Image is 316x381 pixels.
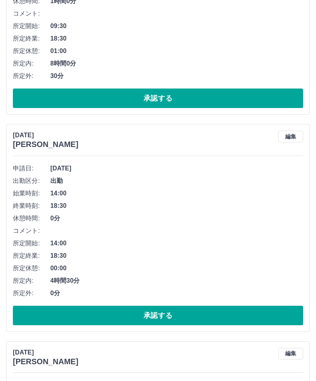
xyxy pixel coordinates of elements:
span: 所定内: [13,59,50,68]
button: 編集 [278,348,303,360]
button: 承認する [13,89,303,108]
span: 出勤区分: [13,176,50,186]
span: 14:00 [50,239,303,248]
span: 4時間30分 [50,276,303,285]
span: コメント: [13,226,50,236]
p: [DATE] [13,131,78,140]
span: 30分 [50,71,303,81]
span: 休憩時間: [13,214,50,223]
span: 所定外: [13,71,50,81]
h3: [PERSON_NAME] [13,357,78,366]
span: 所定外: [13,289,50,298]
span: 14:00 [50,189,303,198]
p: [DATE] [13,348,78,357]
span: 0分 [50,289,303,298]
span: 終業時刻: [13,201,50,211]
span: 所定終業: [13,34,50,43]
span: 00:00 [50,264,303,273]
span: 申請日: [13,164,50,173]
span: 出勤 [50,176,303,186]
h3: [PERSON_NAME] [13,140,78,149]
span: 始業時刻: [13,189,50,198]
span: 所定休憩: [13,46,50,56]
span: 所定内: [13,276,50,285]
span: [DATE] [50,164,303,173]
button: 承認する [13,306,303,325]
span: 09:30 [50,21,303,31]
span: コメント: [13,9,50,18]
span: 18:30 [50,251,303,260]
span: 所定休憩: [13,264,50,273]
span: 所定開始: [13,239,50,248]
span: 所定終業: [13,251,50,260]
span: 18:30 [50,34,303,43]
span: 0分 [50,214,303,223]
span: 所定開始: [13,21,50,31]
span: 8時間0分 [50,59,303,68]
button: 編集 [278,131,303,142]
span: 01:00 [50,46,303,56]
span: 18:30 [50,201,303,211]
